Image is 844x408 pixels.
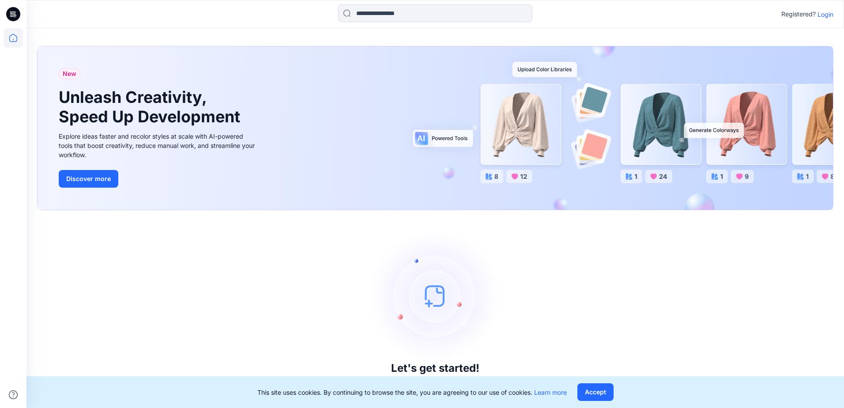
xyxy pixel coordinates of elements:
a: Learn more [534,389,567,396]
button: Discover more [59,170,118,188]
h3: Let's get started! [391,362,479,374]
h1: Unleash Creativity, Speed Up Development [59,88,244,126]
img: empty-state-image.svg [369,230,501,362]
p: This site uses cookies. By continuing to browse the site, you are agreeing to our use of cookies. [257,388,567,397]
p: Login [818,10,833,19]
span: New [63,68,76,79]
button: Accept [577,383,614,401]
div: Explore ideas faster and recolor styles at scale with AI-powered tools that boost creativity, red... [59,132,257,159]
a: Discover more [59,170,257,188]
p: Registered? [781,9,816,19]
